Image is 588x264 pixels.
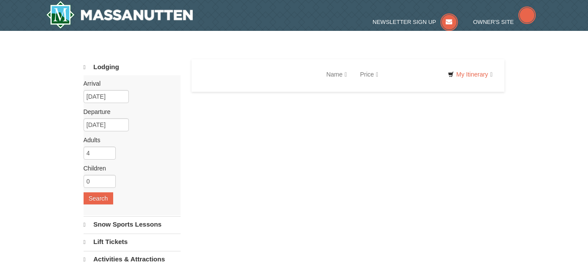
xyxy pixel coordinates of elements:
a: Name [320,66,353,83]
a: Lodging [84,59,181,75]
span: Owner's Site [473,19,514,25]
a: Snow Sports Lessons [84,216,181,233]
a: Owner's Site [473,19,536,25]
label: Departure [84,107,174,116]
img: Massanutten Resort Logo [46,1,193,29]
a: Lift Tickets [84,234,181,250]
a: Newsletter Sign Up [373,19,458,25]
label: Adults [84,136,174,144]
label: Arrival [84,79,174,88]
a: My Itinerary [442,68,498,81]
a: Price [353,66,385,83]
button: Search [84,192,113,204]
a: Massanutten Resort [46,1,193,29]
span: Newsletter Sign Up [373,19,436,25]
label: Children [84,164,174,173]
